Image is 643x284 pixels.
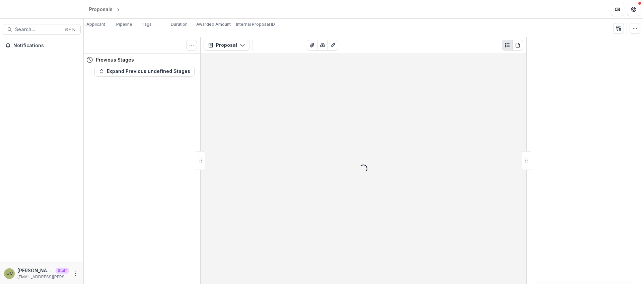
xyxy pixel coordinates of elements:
[627,3,640,16] button: Get Help
[17,274,69,280] p: [EMAIL_ADDRESS][PERSON_NAME][DOMAIN_NAME]
[186,40,197,51] button: Toggle View Cancelled Tasks
[56,268,69,274] p: Staff
[86,4,115,14] a: Proposals
[204,40,249,51] button: Proposal
[15,27,60,32] span: Search...
[3,24,81,35] button: Search...
[236,21,275,27] p: Internal Proposal ID
[63,26,76,33] div: ⌘ + K
[86,4,150,14] nav: breadcrumb
[512,40,523,51] button: PDF view
[196,21,231,27] p: Awarded Amount
[96,56,134,63] h4: Previous Stages
[89,6,113,13] div: Proposals
[171,21,188,27] p: Duration
[94,66,195,77] button: Expand Previous undefined Stages
[3,40,81,51] button: Notifications
[307,40,317,51] button: View Attached Files
[502,40,513,51] button: Plaintext view
[116,21,132,27] p: Pipeline
[71,270,79,278] button: More
[328,40,338,51] button: Edit as form
[142,21,152,27] p: Tags
[13,43,78,49] span: Notifications
[86,21,105,27] p: Applicant
[6,271,13,276] div: Grace Chang
[17,267,53,274] p: [PERSON_NAME]
[611,3,624,16] button: Partners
